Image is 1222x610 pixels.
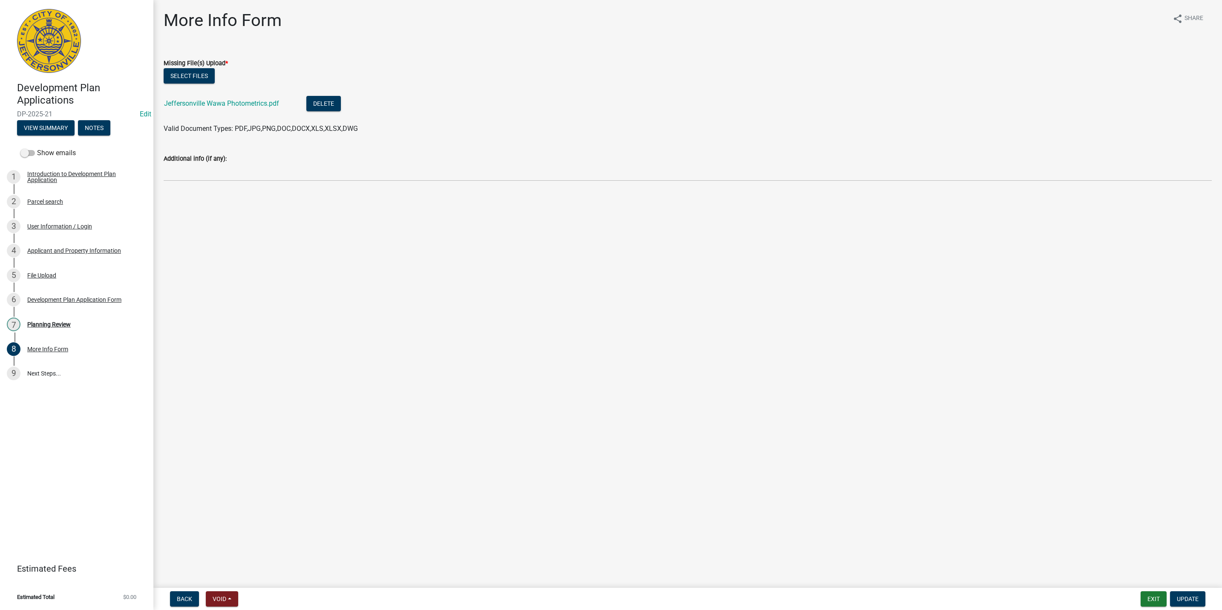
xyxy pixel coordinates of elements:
[306,100,341,108] wm-modal-confirm: Delete Document
[17,9,81,73] img: City of Jeffersonville, Indiana
[1177,596,1199,602] span: Update
[123,594,136,600] span: $0.00
[164,61,228,66] label: Missing File(s) Upload
[7,170,20,184] div: 1
[20,148,76,158] label: Show emails
[78,125,110,132] wm-modal-confirm: Notes
[7,318,20,331] div: 7
[27,297,121,303] div: Development Plan Application Form
[7,293,20,306] div: 6
[27,346,68,352] div: More Info Form
[1141,591,1167,607] button: Exit
[17,594,55,600] span: Estimated Total
[1166,10,1210,27] button: shareShare
[27,223,92,229] div: User Information / Login
[17,110,136,118] span: DP-2025-21
[164,99,279,107] a: Jeffersonville Wawa Photometrics.pdf
[17,120,75,136] button: View Summary
[164,124,358,133] span: Valid Document Types: PDF,JPG,PNG,DOC,DOCX,XLS,XLSX,DWG
[27,272,56,278] div: File Upload
[17,125,75,132] wm-modal-confirm: Summary
[7,560,140,577] a: Estimated Fees
[27,171,140,183] div: Introduction to Development Plan Application
[164,156,227,162] label: Additional info (if any):
[7,195,20,208] div: 2
[140,110,151,118] a: Edit
[177,596,192,602] span: Back
[140,110,151,118] wm-modal-confirm: Edit Application Number
[1185,14,1203,24] span: Share
[170,591,199,607] button: Back
[27,321,71,327] div: Planning Review
[206,591,238,607] button: Void
[78,120,110,136] button: Notes
[213,596,226,602] span: Void
[7,367,20,380] div: 9
[27,248,121,254] div: Applicant and Property Information
[7,269,20,282] div: 5
[27,199,63,205] div: Parcel search
[164,68,215,84] button: Select files
[7,342,20,356] div: 8
[17,82,147,107] h4: Development Plan Applications
[1173,14,1183,24] i: share
[7,244,20,257] div: 4
[306,96,341,111] button: Delete
[164,10,282,31] h1: More Info Form
[1170,591,1205,607] button: Update
[7,220,20,233] div: 3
